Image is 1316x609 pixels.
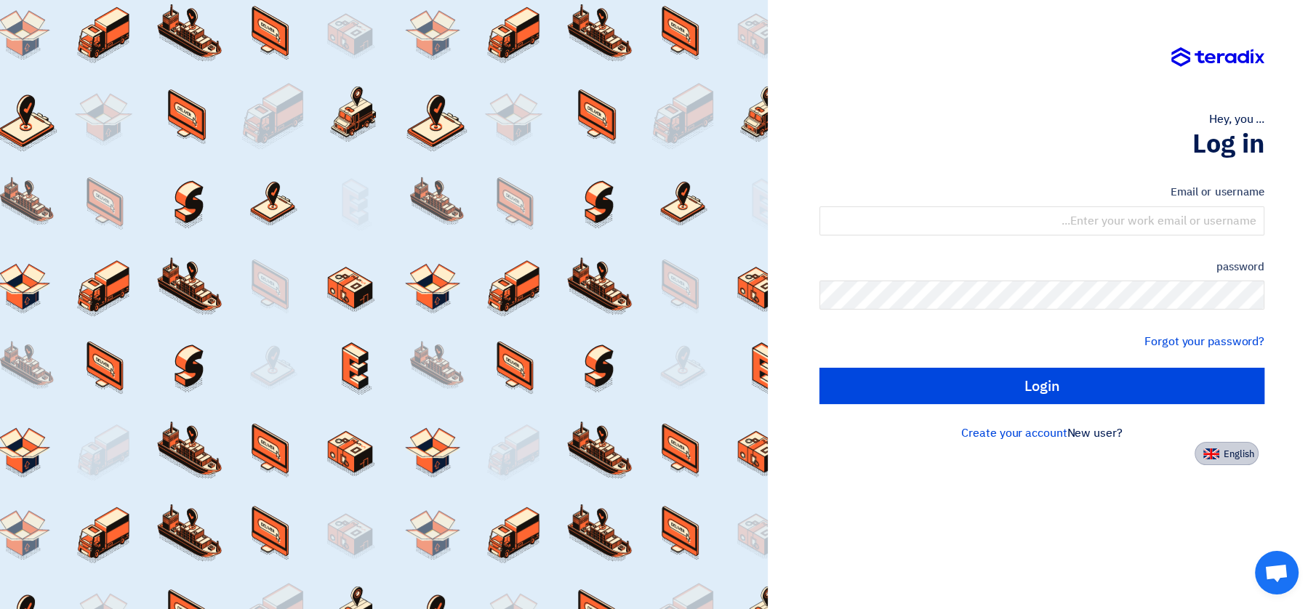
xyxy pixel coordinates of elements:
[1209,110,1264,128] font: Hey, you ...
[1195,442,1259,465] button: English
[1216,259,1264,275] font: password
[1171,184,1264,200] font: Email or username
[1171,47,1264,68] img: Teradix logo
[1203,448,1219,459] img: en-US.png
[1192,124,1264,164] font: Log in
[819,368,1264,404] input: Login
[1067,424,1122,442] font: New user?
[1144,333,1264,350] a: Forgot your password?
[961,424,1067,442] a: Create your account
[1255,551,1299,594] div: Open chat
[819,206,1264,235] input: Enter your work email or username...
[1224,447,1254,461] font: English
